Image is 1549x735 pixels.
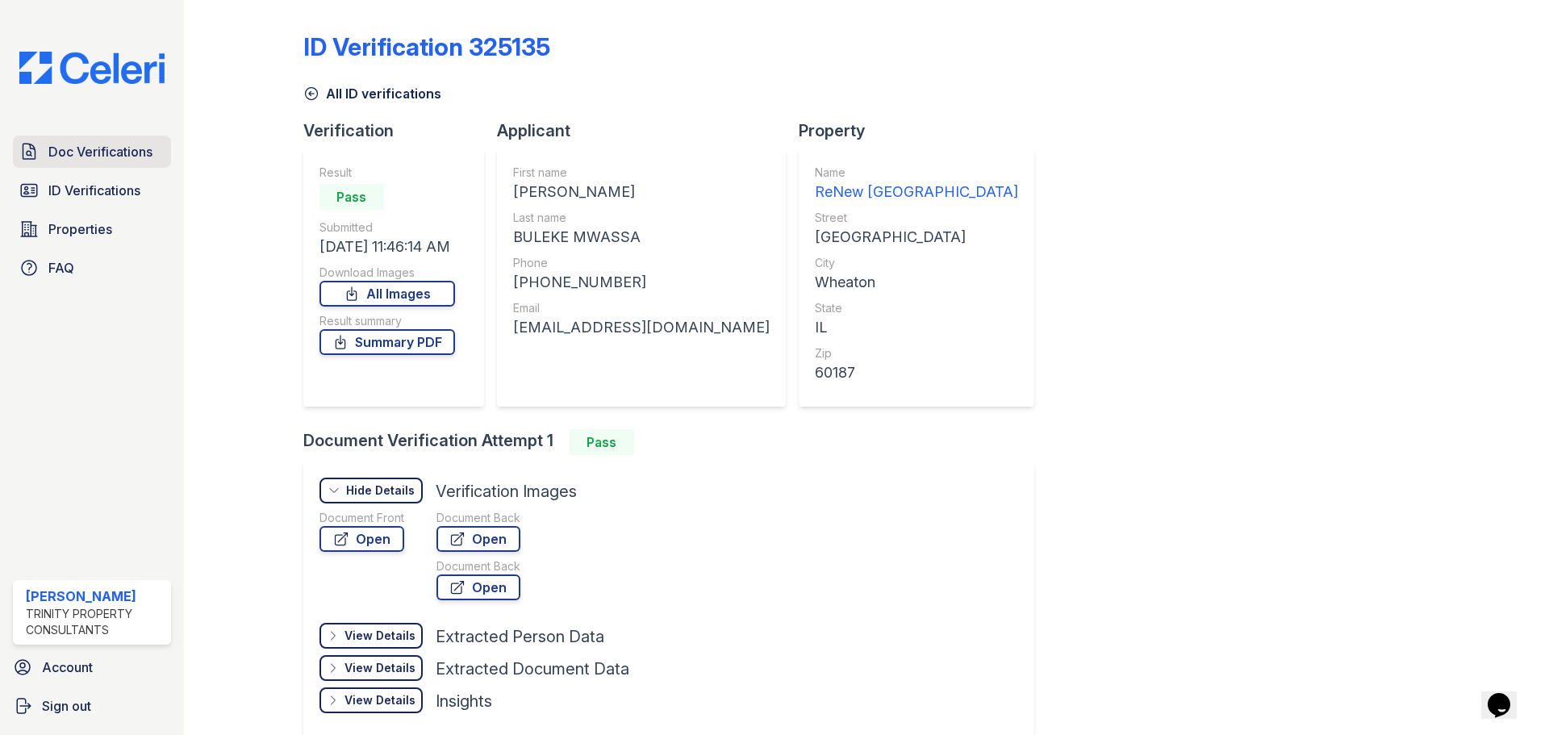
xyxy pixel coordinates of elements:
[815,361,1018,384] div: 60187
[42,696,91,716] span: Sign out
[346,482,415,499] div: Hide Details
[303,429,1047,455] div: Document Verification Attempt 1
[319,165,455,181] div: Result
[6,651,177,683] a: Account
[48,181,140,200] span: ID Verifications
[436,658,629,680] div: Extracted Document Data
[815,165,1018,203] a: Name ReNew [GEOGRAPHIC_DATA]
[319,526,404,552] a: Open
[815,165,1018,181] div: Name
[815,345,1018,361] div: Zip
[319,313,455,329] div: Result summary
[319,265,455,281] div: Download Images
[303,119,497,142] div: Verification
[13,174,171,207] a: ID Verifications
[6,690,177,722] a: Sign out
[815,300,1018,316] div: State
[319,329,455,355] a: Summary PDF
[513,255,770,271] div: Phone
[436,574,520,600] a: Open
[48,258,74,278] span: FAQ
[570,429,634,455] div: Pass
[344,660,415,676] div: View Details
[344,692,415,708] div: View Details
[436,526,520,552] a: Open
[303,32,550,61] div: ID Verification 325135
[319,281,455,307] a: All Images
[513,181,770,203] div: [PERSON_NAME]
[48,219,112,239] span: Properties
[319,219,455,236] div: Submitted
[1481,670,1533,719] iframe: chat widget
[6,52,177,84] img: CE_Logo_Blue-a8612792a0a2168367f1c8372b55b34899dd931a85d93a1a3d3e32e68fde9ad4.png
[13,213,171,245] a: Properties
[303,84,441,103] a: All ID verifications
[513,271,770,294] div: [PHONE_NUMBER]
[436,625,604,648] div: Extracted Person Data
[513,226,770,248] div: BULEKE MWASSA
[26,606,165,638] div: Trinity Property Consultants
[436,510,520,526] div: Document Back
[513,316,770,339] div: [EMAIL_ADDRESS][DOMAIN_NAME]
[815,226,1018,248] div: [GEOGRAPHIC_DATA]
[436,558,520,574] div: Document Back
[436,480,577,503] div: Verification Images
[815,255,1018,271] div: City
[48,142,152,161] span: Doc Verifications
[513,300,770,316] div: Email
[319,184,384,210] div: Pass
[42,658,93,677] span: Account
[513,165,770,181] div: First name
[436,690,492,712] div: Insights
[13,136,171,168] a: Doc Verifications
[815,316,1018,339] div: IL
[13,252,171,284] a: FAQ
[513,210,770,226] div: Last name
[319,236,455,258] div: [DATE] 11:46:14 AM
[815,271,1018,294] div: Wheaton
[799,119,1047,142] div: Property
[497,119,799,142] div: Applicant
[815,210,1018,226] div: Street
[344,628,415,644] div: View Details
[319,510,404,526] div: Document Front
[815,181,1018,203] div: ReNew [GEOGRAPHIC_DATA]
[26,587,165,606] div: [PERSON_NAME]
